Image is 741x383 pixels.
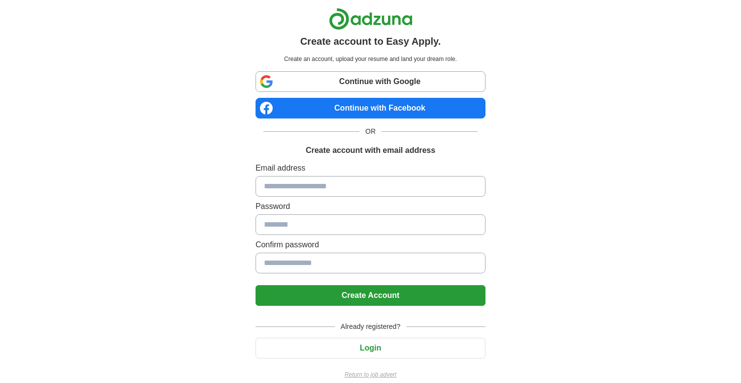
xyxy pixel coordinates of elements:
label: Confirm password [256,239,485,251]
a: Continue with Facebook [256,98,485,118]
button: Create Account [256,285,485,306]
h1: Create account to Easy Apply. [300,34,441,49]
img: Adzuna logo [329,8,413,30]
label: Password [256,201,485,212]
label: Email address [256,162,485,174]
button: Login [256,338,485,358]
a: Return to job advert [256,370,485,379]
span: Already registered? [335,322,406,332]
a: Continue with Google [256,71,485,92]
h1: Create account with email address [306,145,435,156]
p: Create an account, upload your resume and land your dream role. [258,55,483,63]
span: OR [359,126,382,137]
a: Login [256,344,485,352]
